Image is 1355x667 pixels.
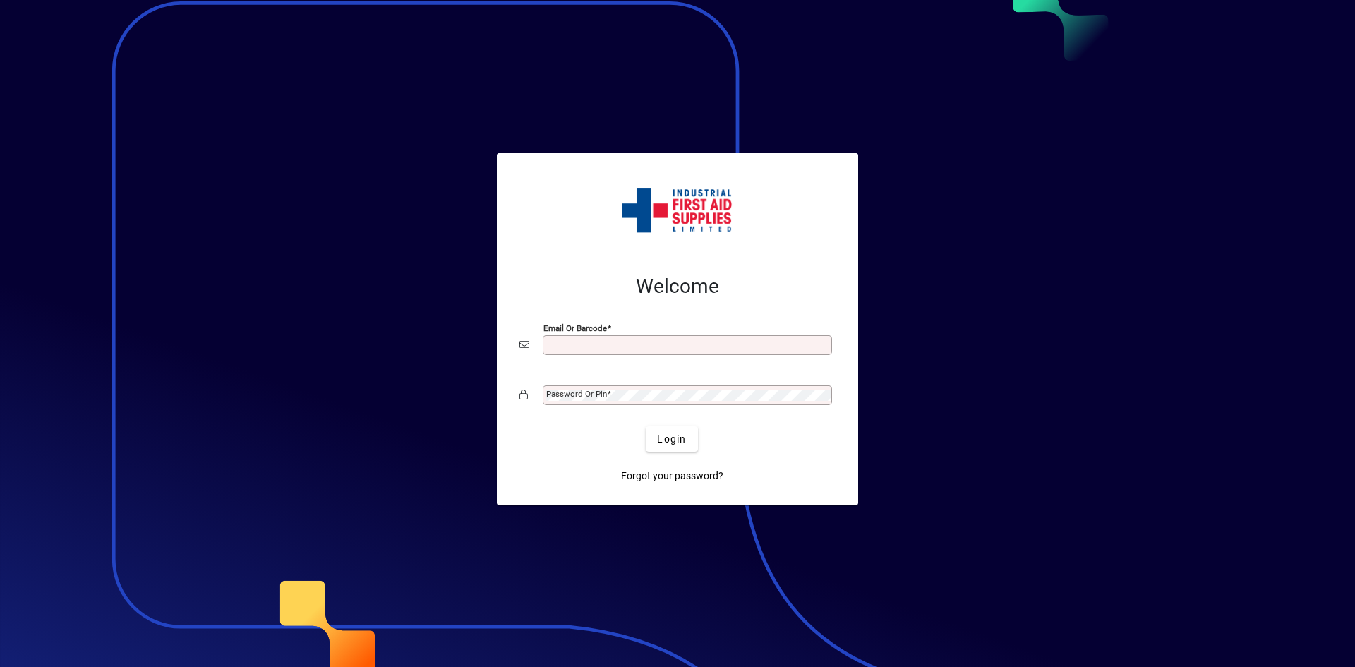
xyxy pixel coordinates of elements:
span: Forgot your password? [621,469,723,483]
a: Forgot your password? [615,463,729,488]
h2: Welcome [519,275,836,299]
button: Login [646,426,697,452]
mat-label: Email or Barcode [543,323,607,333]
mat-label: Password or Pin [546,389,607,399]
span: Login [657,432,686,447]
